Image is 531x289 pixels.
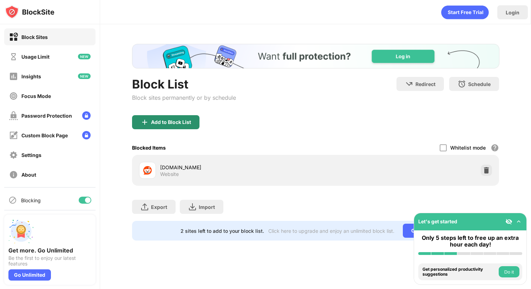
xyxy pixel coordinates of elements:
[8,247,91,254] div: Get more. Go Unlimited
[415,81,435,87] div: Redirect
[21,34,48,40] div: Block Sites
[21,152,41,158] div: Settings
[8,196,17,204] img: blocking-icon.svg
[9,131,18,140] img: customize-block-page-off.svg
[506,9,519,15] div: Login
[5,5,54,19] img: logo-blocksite.svg
[9,52,18,61] img: time-usage-off.svg
[143,166,152,175] img: favicons
[450,145,486,151] div: Whitelist mode
[21,113,72,119] div: Password Protection
[9,170,18,179] img: about-off.svg
[8,219,34,244] img: push-unlimited.svg
[160,164,316,171] div: [DOMAIN_NAME]
[403,224,451,238] div: Go Unlimited
[82,111,91,120] img: lock-menu.svg
[78,54,91,59] img: new-icon.svg
[21,172,36,178] div: About
[515,218,522,225] img: omni-setup-toggle.svg
[9,33,18,41] img: block-on.svg
[181,228,264,234] div: 2 sites left to add to your block list.
[418,235,522,248] div: Only 5 steps left to free up an extra hour each day!
[9,111,18,120] img: password-protection-off.svg
[21,197,41,203] div: Blocking
[441,5,489,19] div: animation
[82,131,91,139] img: lock-menu.svg
[9,92,18,100] img: focus-off.svg
[160,171,179,177] div: Website
[418,218,457,224] div: Let's get started
[9,72,18,81] img: insights-off.svg
[132,77,236,91] div: Block List
[21,93,51,99] div: Focus Mode
[151,119,191,125] div: Add to Block List
[78,73,91,79] img: new-icon.svg
[505,218,512,225] img: eye-not-visible.svg
[132,145,166,151] div: Blocked Items
[21,132,68,138] div: Custom Block Page
[21,73,41,79] div: Insights
[422,267,497,277] div: Get personalized productivity suggestions
[9,151,18,159] img: settings-off.svg
[132,44,499,68] iframe: Banner
[268,228,394,234] div: Click here to upgrade and enjoy an unlimited block list.
[8,255,91,267] div: Be the first to enjoy our latest features
[199,204,215,210] div: Import
[499,266,519,277] button: Do it
[132,94,236,101] div: Block sites permanently or by schedule
[468,81,491,87] div: Schedule
[8,269,51,281] div: Go Unlimited
[151,204,167,210] div: Export
[21,54,50,60] div: Usage Limit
